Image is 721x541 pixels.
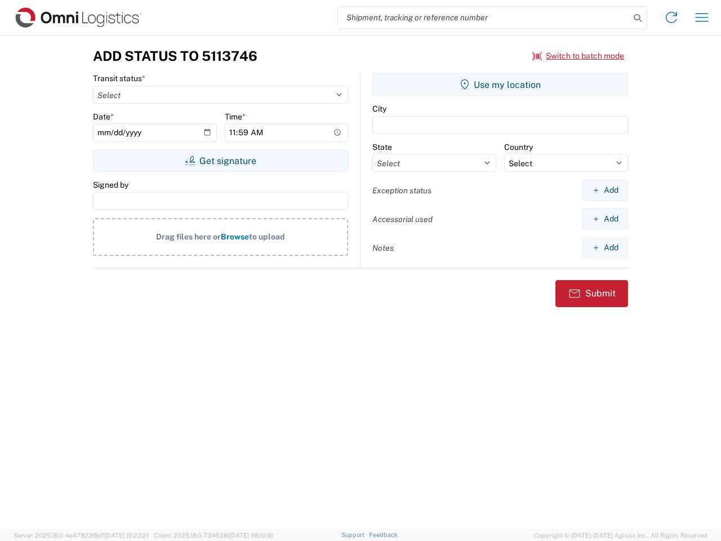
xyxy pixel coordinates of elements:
h3: Add Status to 5113746 [93,48,257,64]
span: Client: 2025.18.0-7346316 [154,532,273,539]
span: Browse [221,232,249,241]
button: Add [582,209,628,229]
label: Time [225,112,246,122]
label: Country [504,142,533,152]
label: Notes [372,243,394,253]
label: Transit status [93,73,145,83]
span: [DATE] 10:23:21 [105,532,149,539]
label: Exception status [372,185,431,196]
span: [DATE] 08:10:16 [229,532,273,539]
span: to upload [249,232,285,241]
button: Submit [555,280,628,307]
label: City [372,104,386,114]
button: Add [582,180,628,201]
span: Server: 2025.18.0-4e47823f9d1 [14,532,149,539]
label: Signed by [93,180,128,190]
a: Feedback [369,531,398,538]
label: Accessorial used [372,214,433,224]
label: State [372,142,392,152]
span: Copyright © [DATE]-[DATE] Agistix Inc., All Rights Reserved [534,530,707,540]
button: Add [582,237,628,258]
button: Switch to batch mode [532,47,624,65]
label: Date [93,112,114,122]
button: Use my location [372,73,628,96]
button: Get signature [93,149,348,172]
span: Drag files here or [156,232,221,241]
input: Shipment, tracking or reference number [338,7,630,28]
a: Support [341,531,370,538]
